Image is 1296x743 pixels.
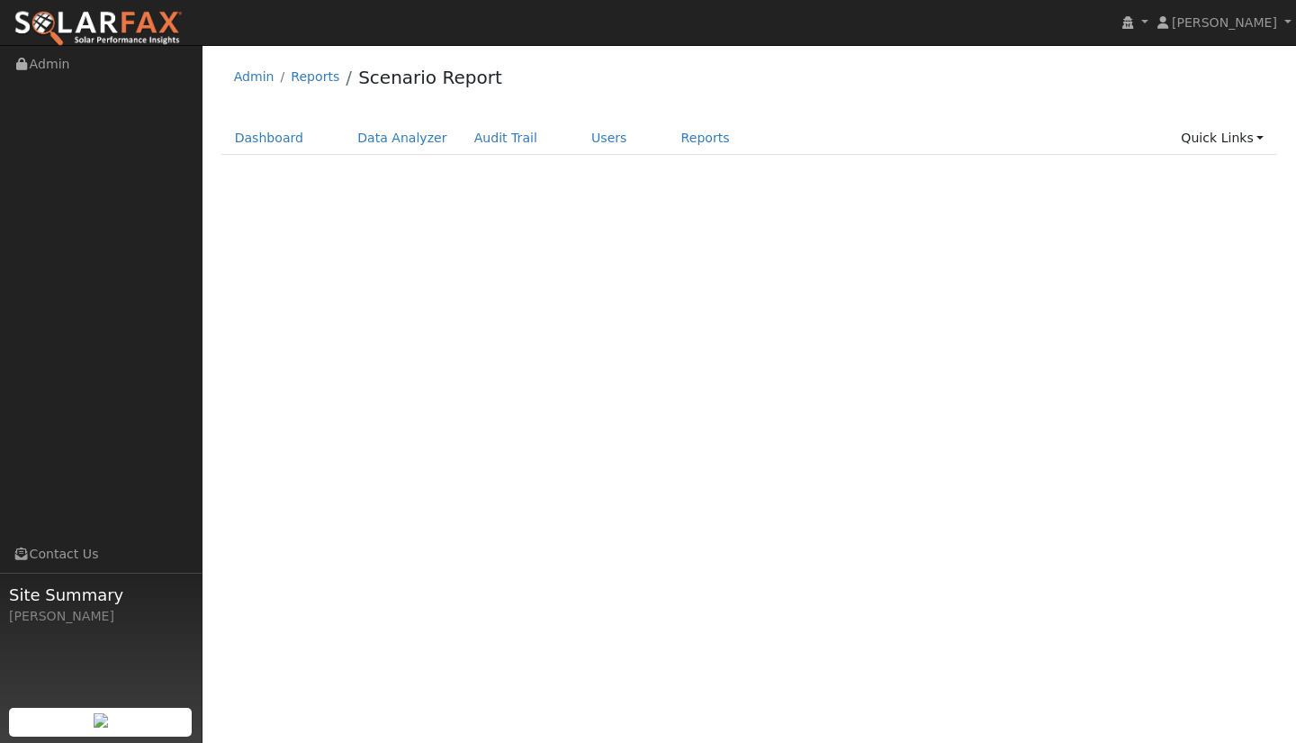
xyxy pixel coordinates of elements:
a: Data Analyzer [344,122,461,155]
a: Reports [291,69,339,84]
a: Reports [668,122,743,155]
img: retrieve [94,713,108,728]
a: Users [578,122,641,155]
a: Dashboard [221,122,318,155]
span: [PERSON_NAME] [1172,15,1277,30]
a: Audit Trail [461,122,551,155]
img: SolarFax [13,10,183,48]
div: [PERSON_NAME] [9,607,193,626]
a: Admin [234,69,274,84]
span: Site Summary [9,583,193,607]
a: Quick Links [1167,122,1277,155]
a: Scenario Report [358,67,502,88]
